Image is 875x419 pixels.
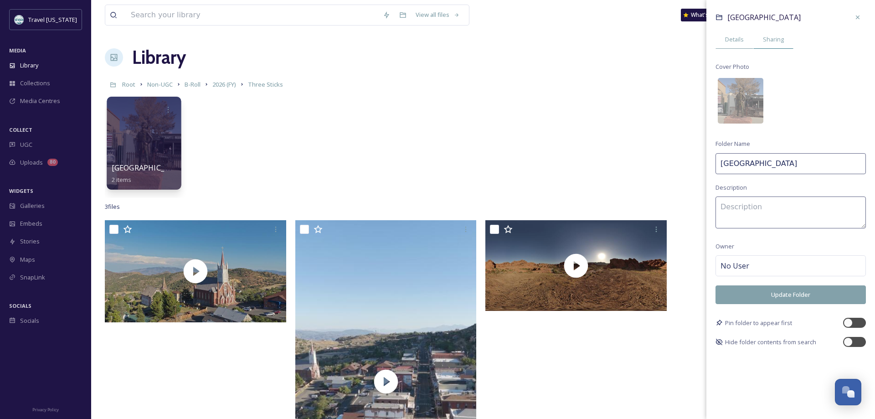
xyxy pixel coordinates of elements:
span: 2026 (FY) [212,80,236,88]
input: Name [715,153,866,174]
div: 80 [47,159,58,166]
input: Search your library [126,5,378,25]
a: Non-UGC [147,79,173,90]
a: 2026 (FY) [212,79,236,90]
span: Root [122,80,135,88]
a: Three Sticks [248,79,283,90]
span: 3 file s [105,202,120,211]
span: Collections [20,79,50,88]
span: Travel [US_STATE] [28,16,77,24]
a: Root [122,79,135,90]
span: Folder Name [715,140,750,148]
a: [GEOGRAPHIC_DATA]2 items [112,164,186,184]
img: dbf3ddae-695e-4e7b-8d51-8bf549091935.jpg [718,78,763,124]
span: Description [715,183,747,192]
a: Privacy Policy [32,403,59,414]
span: Uploads [20,158,43,167]
span: Non-UGC [147,80,173,88]
img: thumbnail [105,220,286,322]
span: Embeds [20,219,42,228]
a: Library [132,44,186,71]
a: View all files [411,6,464,24]
span: B-Roll [185,80,201,88]
img: download.jpeg [15,15,24,24]
a: B-Roll [185,79,201,90]
button: Open Chat [835,379,861,405]
span: Three Sticks [248,80,283,88]
span: Maps [20,255,35,264]
span: Stories [20,237,40,246]
span: Socials [20,316,39,325]
span: 2 items [112,175,132,183]
span: Galleries [20,202,45,210]
span: SnapLink [20,273,45,282]
span: [GEOGRAPHIC_DATA] [112,163,186,173]
img: thumbnail [485,220,667,311]
span: Library [20,61,38,70]
span: COLLECT [9,126,32,133]
span: SOCIALS [9,302,31,309]
a: What's New [681,9,726,21]
span: UGC [20,140,32,149]
span: Media Centres [20,97,60,105]
span: WIDGETS [9,187,33,194]
span: Privacy Policy [32,407,59,413]
span: MEDIA [9,47,26,54]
